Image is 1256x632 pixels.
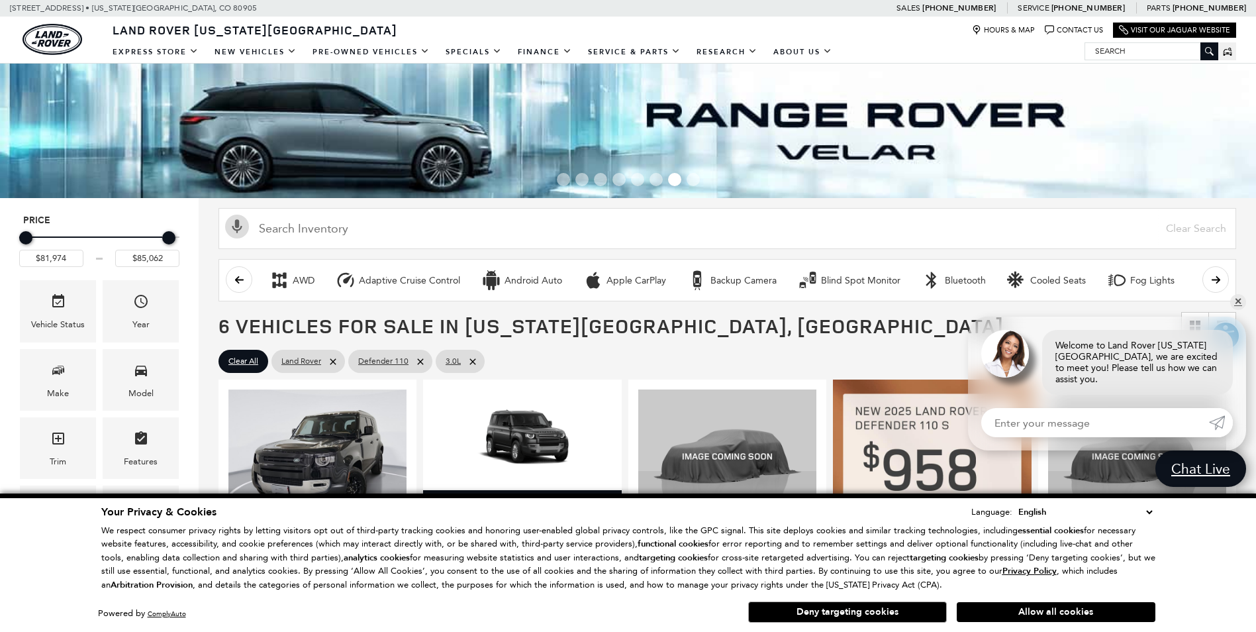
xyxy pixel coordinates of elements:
[336,270,356,290] div: Adaptive Cruise Control
[438,40,510,64] a: Specials
[433,390,611,490] img: 2025 LAND ROVER Defender 110 400PS S
[798,270,818,290] div: Blind Spot Monitor
[510,40,580,64] a: Finance
[583,270,603,290] div: Apple CarPlay
[748,602,947,623] button: Deny targeting cookies
[1173,3,1246,13] a: [PHONE_NUMBER]
[31,317,85,332] div: Vehicle Status
[359,275,460,287] div: Adaptive Cruise Control
[19,231,32,244] div: Minimum Price
[115,250,179,267] input: Maximum
[262,266,322,294] button: AWDAWD
[50,359,66,386] span: Make
[226,266,252,293] button: scroll left
[101,505,217,519] span: Your Privacy & Cookies
[1007,270,1027,290] div: Cooled Seats
[20,417,96,479] div: TrimTrim
[23,24,82,55] a: land-rover
[639,552,708,564] strong: targeting cookies
[103,417,179,479] div: FeaturesFeatures
[1000,266,1093,294] button: Cooled SeatsCooled Seats
[103,349,179,411] div: ModelModel
[896,3,920,13] span: Sales
[981,330,1029,378] img: Agent profile photo
[481,270,501,290] div: Android Auto
[132,317,150,332] div: Year
[638,538,708,550] strong: functional cookies
[111,579,193,591] strong: Arbitration Provision
[1202,266,1229,293] button: scroll right
[1030,275,1086,287] div: Cooled Seats
[1130,275,1175,287] div: Fog Lights
[981,408,1209,437] input: Enter your message
[23,24,82,55] img: Land Rover
[1085,43,1218,59] input: Search
[1048,390,1226,523] img: 2025 LAND ROVER Defender 110 X-Dynamic SE
[1209,408,1233,437] a: Submit
[19,250,83,267] input: Minimum
[269,270,289,290] div: AWD
[972,25,1035,35] a: Hours & Map
[103,486,179,547] div: TransmissionTransmission
[50,290,66,317] span: Vehicle
[358,353,409,370] span: Defender 110
[344,552,410,564] strong: analytics cookies
[687,173,700,186] span: Go to slide 8
[910,552,979,564] strong: targeting cookies
[580,40,689,64] a: Service & Parts
[218,312,1004,339] span: 6 Vehicles for Sale in [US_STATE][GEOGRAPHIC_DATA], [GEOGRAPHIC_DATA]
[225,215,249,238] svg: Click to toggle on voice search
[50,454,66,469] div: Trim
[19,227,179,267] div: Price
[1165,460,1237,478] span: Chat Live
[557,173,570,186] span: Go to slide 1
[293,275,314,287] div: AWD
[281,353,321,370] span: Land Rover
[148,609,186,618] a: ComplyAuto
[1100,266,1182,294] button: Fog LightsFog Lights
[576,266,673,294] button: Apple CarPlayApple CarPlay
[218,208,1236,249] input: Search Inventory
[945,275,986,287] div: Bluetooth
[98,609,186,618] div: Powered by
[1045,25,1103,35] a: Contact Us
[228,390,407,523] img: 2025 LAND ROVER Defender 110 S
[105,22,405,38] a: Land Rover [US_STATE][GEOGRAPHIC_DATA]
[105,40,207,64] a: EXPRESS STORE
[1018,525,1084,537] strong: essential cookies
[765,40,840,64] a: About Us
[103,280,179,342] div: YearYear
[128,386,154,401] div: Model
[638,390,816,523] img: 2025 LAND ROVER Defender 110 S
[113,22,397,38] span: Land Rover [US_STATE][GEOGRAPHIC_DATA]
[689,40,765,64] a: Research
[228,353,258,370] span: Clear All
[1107,270,1127,290] div: Fog Lights
[1155,450,1246,487] a: Chat Live
[710,275,777,287] div: Backup Camera
[162,231,175,244] div: Maximum Price
[474,266,569,294] button: Android AutoAndroid Auto
[50,427,66,454] span: Trim
[668,173,681,186] span: Go to slide 7
[446,353,461,370] span: 3.0L
[1042,330,1233,395] div: Welcome to Land Rover [US_STATE][GEOGRAPHIC_DATA], we are excited to meet you! Please tell us how...
[575,173,589,186] span: Go to slide 2
[47,386,69,401] div: Make
[207,40,305,64] a: New Vehicles
[101,524,1155,592] p: We respect consumer privacy rights by letting visitors opt out of third-party tracking cookies an...
[133,290,149,317] span: Year
[105,40,840,64] nav: Main Navigation
[23,215,175,227] h5: Price
[650,173,663,186] span: Go to slide 6
[124,454,158,469] div: Features
[631,173,644,186] span: Go to slide 5
[687,270,707,290] div: Backup Camera
[20,349,96,411] div: MakeMake
[791,266,908,294] button: Blind Spot MonitorBlind Spot Monitor
[1015,505,1155,519] select: Language Select
[680,266,784,294] button: Backup CameraBackup Camera
[1182,313,1208,339] a: Grid View
[20,486,96,547] div: FueltypeFueltype
[10,3,257,13] a: [STREET_ADDRESS] • [US_STATE][GEOGRAPHIC_DATA], CO 80905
